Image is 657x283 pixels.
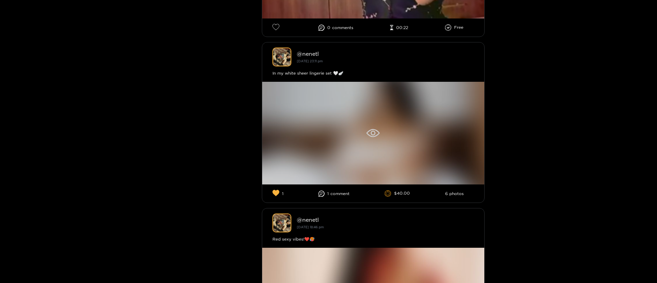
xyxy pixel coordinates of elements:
[297,51,474,57] div: @ nenetl
[272,214,291,232] img: nenetl
[272,70,474,77] div: In my white sheer lingerie set 🤍🪽
[318,191,350,197] li: 1
[445,191,464,196] li: 6 photos
[272,48,291,66] img: nenetl
[297,225,324,229] small: [DATE] 18:46 pm
[332,25,353,30] span: comment s
[272,236,474,243] div: Red sexy vibes!❤️🥵
[318,25,353,31] li: 0
[385,190,410,197] li: $40.00
[445,24,464,31] li: Free
[330,191,350,196] span: comment
[297,217,474,223] div: @ nenetl
[272,190,283,197] li: 1
[297,59,323,63] small: [DATE] 23:11 pm
[390,25,408,30] li: 00:22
